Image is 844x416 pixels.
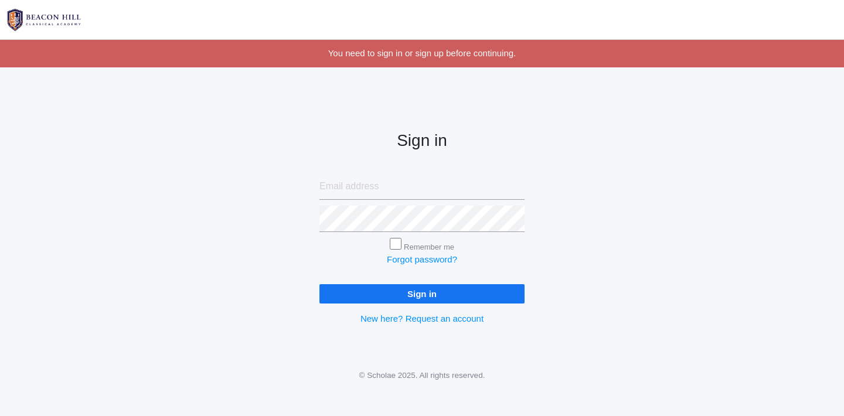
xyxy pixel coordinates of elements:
[319,132,525,150] h2: Sign in
[387,254,457,264] a: Forgot password?
[319,173,525,200] input: Email address
[360,313,484,323] a: New here? Request an account
[404,243,454,251] label: Remember me
[319,284,525,304] input: Sign in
